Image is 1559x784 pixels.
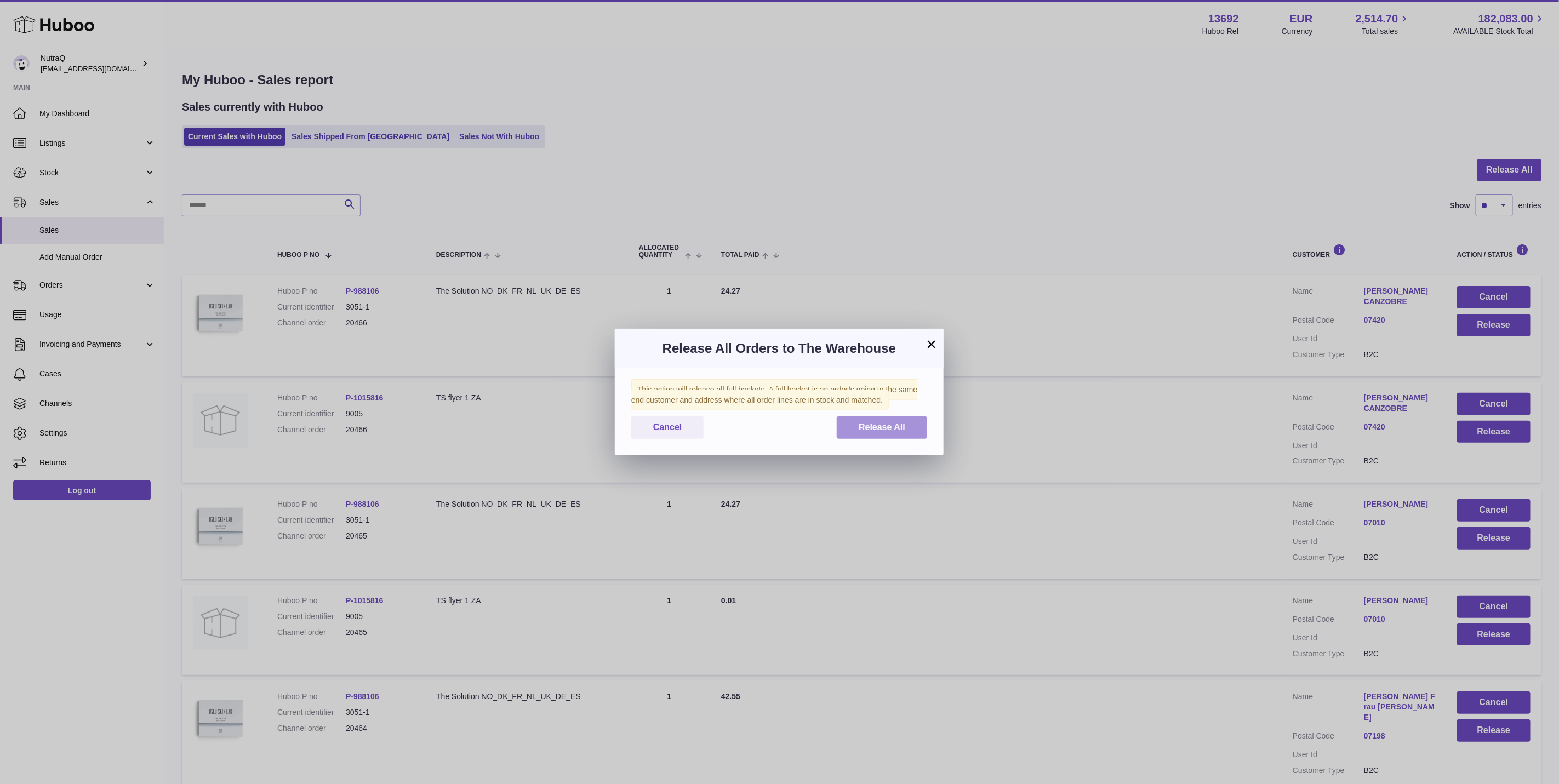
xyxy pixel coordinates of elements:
[925,337,938,351] button: ×
[653,422,682,432] span: Cancel
[859,422,905,432] span: Release All
[837,416,927,439] button: Release All
[631,416,704,439] button: Cancel
[631,340,927,357] h3: Release All Orders to The Warehouse
[631,379,917,410] span: This action will release all full baskets. A full basket is an order/s going to the same end cust...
